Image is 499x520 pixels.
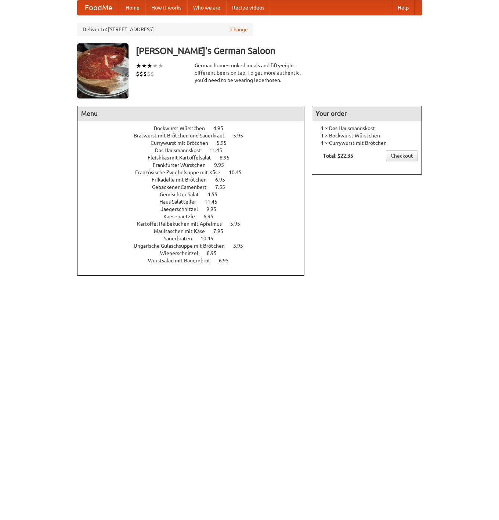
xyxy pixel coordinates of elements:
span: Ungarische Gulaschsuppe mit Brötchen [134,243,232,249]
span: 11.45 [205,199,225,205]
span: Bratwurst mit Brötchen und Sauerkraut [134,133,232,139]
a: Gemischter Salat 4.55 [160,191,231,197]
span: Bockwurst Würstchen [154,125,212,131]
a: Bratwurst mit Brötchen und Sauerkraut 5.95 [134,133,257,139]
li: $ [140,70,143,78]
li: 1 × Das Hausmannskost [316,125,418,132]
h4: Your order [312,106,422,121]
li: ★ [141,62,147,70]
a: FoodMe [77,0,120,15]
li: $ [143,70,147,78]
span: Gebackener Camenbert [152,184,214,190]
span: 11.45 [209,147,229,153]
h4: Menu [77,106,304,121]
span: 5.95 [233,133,250,139]
li: ★ [158,62,163,70]
li: 1 × Currywurst mit Brötchen [316,139,418,147]
span: Haus Salatteller [159,199,203,205]
span: 6.95 [215,177,232,183]
a: Currywurst mit Brötchen 5.95 [151,140,240,146]
span: 10.45 [200,236,221,241]
span: Wienerschnitzel [160,250,206,256]
a: Frikadelle mit Brötchen 6.95 [152,177,239,183]
h3: [PERSON_NAME]'s German Saloon [136,43,422,58]
li: $ [136,70,140,78]
a: Haus Salatteller 11.45 [159,199,231,205]
b: Total: $22.35 [323,153,353,159]
span: Frankfurter Würstchen [153,162,213,168]
a: Home [120,0,145,15]
a: Wurstsalad mit Bauernbrot 6.95 [148,258,242,263]
span: Frikadelle mit Brötchen [152,177,214,183]
a: Kaesepaetzle 6.95 [163,214,227,219]
li: $ [147,70,151,78]
span: 10.45 [229,169,249,175]
span: 4.95 [213,125,231,131]
span: Maultaschen mit Käse [154,228,212,234]
a: Gebackener Camenbert 7.55 [152,184,239,190]
a: Change [230,26,248,33]
span: 6.95 [219,258,236,263]
a: Sauerbraten 10.45 [164,236,227,241]
a: Recipe videos [226,0,270,15]
a: Französische Zwiebelsuppe mit Käse 10.45 [135,169,255,175]
a: Das Hausmannskost 11.45 [155,147,236,153]
div: German home-cooked meals and fifty-eight different beers on tap. To get more authentic, you'd nee... [195,62,305,84]
span: Gemischter Salat [160,191,206,197]
span: 9.95 [214,162,231,168]
a: Frankfurter Würstchen 9.95 [153,162,238,168]
li: 1 × Bockwurst Würstchen [316,132,418,139]
span: 7.95 [213,228,231,234]
li: ★ [136,62,141,70]
a: Ungarische Gulaschsuppe mit Brötchen 3.95 [134,243,257,249]
span: Jaegerschnitzel [161,206,205,212]
span: 7.55 [215,184,232,190]
span: Fleishkas mit Kartoffelsalat [148,155,218,161]
span: 9.95 [206,206,224,212]
span: 5.95 [230,221,247,227]
img: angular.jpg [77,43,129,98]
span: 8.95 [207,250,224,256]
a: Kartoffel Reibekuchen mit Apfelmus 5.95 [137,221,254,227]
span: Kaesepaetzle [163,214,202,219]
span: Französische Zwiebelsuppe mit Käse [135,169,228,175]
a: Checkout [386,150,418,161]
a: Who we are [187,0,226,15]
span: 4.55 [207,191,225,197]
span: Currywurst mit Brötchen [151,140,216,146]
span: Das Hausmannskost [155,147,208,153]
span: Kartoffel Reibekuchen mit Apfelmus [137,221,229,227]
span: 6.95 [220,155,237,161]
a: Help [392,0,415,15]
li: $ [151,70,154,78]
li: ★ [147,62,152,70]
span: 5.95 [217,140,234,146]
a: Jaegerschnitzel 9.95 [161,206,230,212]
a: Wienerschnitzel 8.95 [160,250,230,256]
a: How it works [145,0,187,15]
span: 6.95 [203,214,221,219]
span: Sauerbraten [164,236,199,241]
span: 3.95 [233,243,250,249]
span: Wurstsalad mit Bauernbrot [148,258,218,263]
li: ★ [152,62,158,70]
a: Maultaschen mit Käse 7.95 [154,228,237,234]
a: Fleishkas mit Kartoffelsalat 6.95 [148,155,243,161]
a: Bockwurst Würstchen 4.95 [154,125,237,131]
div: Deliver to: [STREET_ADDRESS] [77,23,253,36]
